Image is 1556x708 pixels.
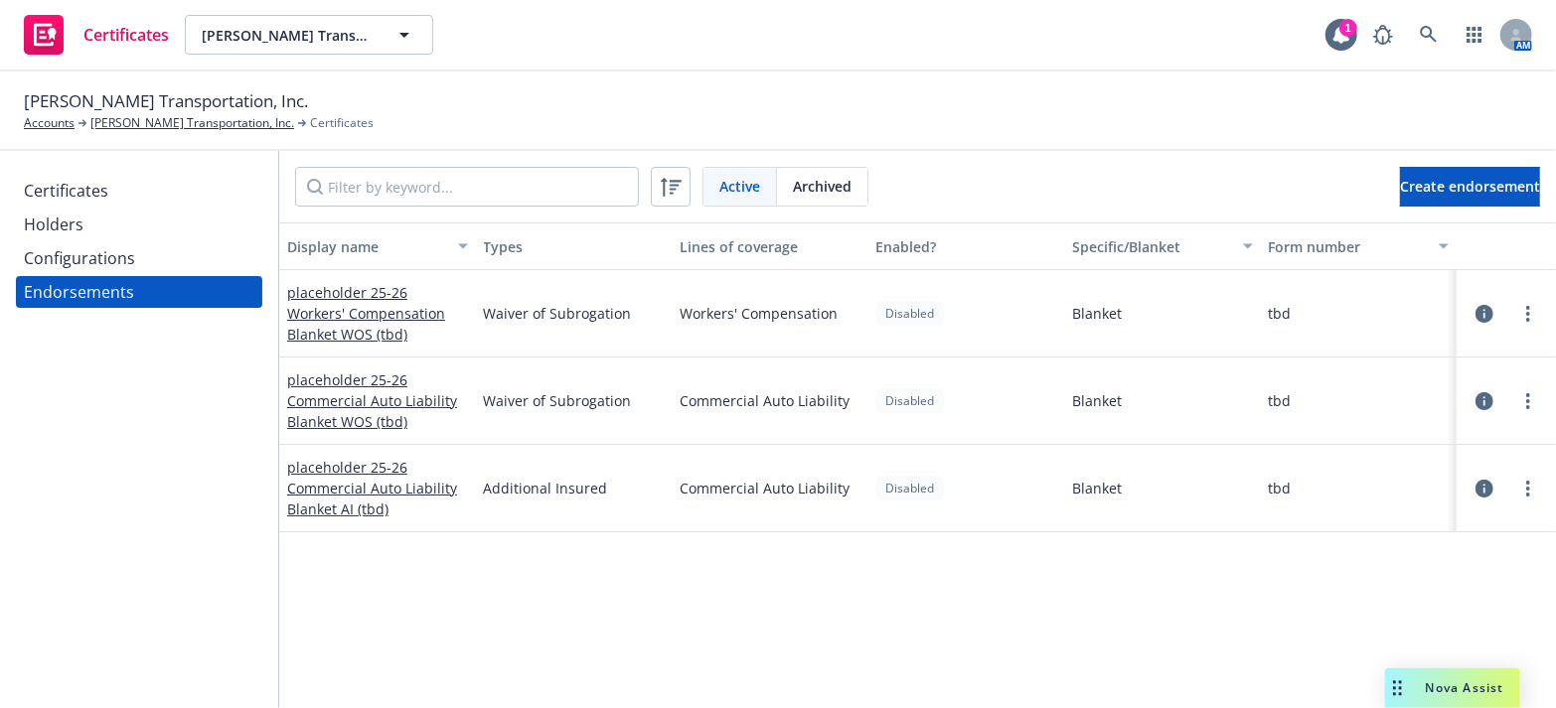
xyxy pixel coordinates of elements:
[185,15,433,55] button: [PERSON_NAME] Transportation, Inc.
[24,276,134,308] div: Endorsements
[16,242,262,274] a: Configurations
[1269,236,1428,257] div: Form number
[1363,15,1403,55] a: Report a Bug
[1516,302,1540,326] a: more
[793,176,852,197] span: Archived
[1064,270,1261,357] div: Blanket
[876,301,945,326] div: Disabled
[484,478,665,498] span: Additional Insured
[16,276,262,308] a: Endorsements
[16,175,262,207] a: Certificates
[1385,668,1410,708] div: Drag to move
[680,390,860,411] span: Commercial Auto Liability
[484,303,665,324] span: Waiver of Subrogation
[1409,15,1449,55] a: Search
[1261,270,1458,357] div: tbd
[680,236,860,257] div: Lines of coverage
[868,222,1065,270] button: Enabled?
[295,167,639,207] input: Filter by keyword...
[310,114,374,132] span: Certificates
[484,390,665,411] span: Waiver of Subrogation
[876,388,945,413] div: Disabled
[287,370,457,431] a: placeholder 25-26 Commercial Auto Liability Blanket WOS (tbd)
[90,114,294,132] a: [PERSON_NAME] Transportation, Inc.
[484,236,665,257] div: Types
[279,222,476,270] button: Display name
[1339,19,1357,37] div: 1
[287,458,457,518] a: placeholder 25-26 Commercial Auto Liability Blanket AI (tbd)
[24,209,83,240] div: Holders
[719,176,760,197] span: Active
[24,114,75,132] a: Accounts
[1400,177,1540,196] span: Create endorsement
[1064,445,1261,532] div: Blanket
[1261,222,1458,270] button: Form number
[16,209,262,240] a: Holders
[1426,679,1504,696] span: Nova Assist
[680,303,860,324] span: Workers' Compensation
[24,88,308,114] span: [PERSON_NAME] Transportation, Inc.
[1455,15,1494,55] a: Switch app
[1072,236,1231,257] div: Specific/Blanket
[24,242,135,274] div: Configurations
[24,175,108,207] div: Certificates
[1064,357,1261,445] div: Blanket
[287,236,446,257] div: Display name
[1385,668,1520,708] button: Nova Assist
[876,236,1057,257] div: Enabled?
[1516,477,1540,500] a: more
[1516,389,1540,413] a: more
[876,476,945,500] div: Disabled
[476,222,673,270] button: Types
[16,7,177,63] a: Certificates
[1400,167,1540,207] button: Create endorsement
[1261,445,1458,532] div: tbd
[1261,357,1458,445] div: tbd
[202,25,374,46] span: [PERSON_NAME] Transportation, Inc.
[1064,222,1261,270] button: Specific/Blanket
[680,478,860,498] span: Commercial Auto Liability
[287,283,445,344] a: placeholder 25-26 Workers' Compensation Blanket WOS (tbd)
[83,27,169,43] span: Certificates
[672,222,868,270] button: Lines of coverage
